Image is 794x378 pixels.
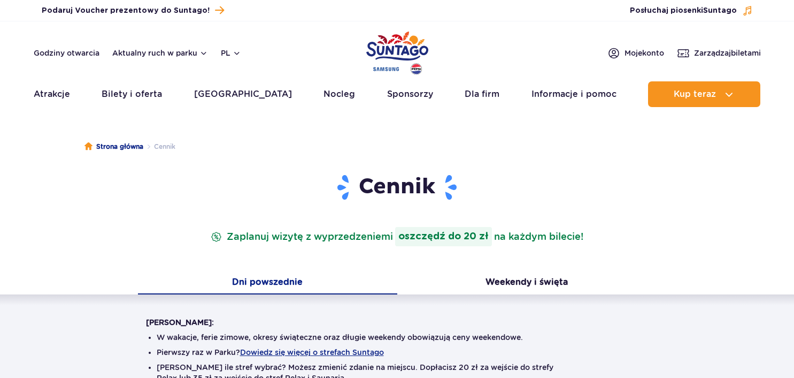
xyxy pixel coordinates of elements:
a: Podaruj Voucher prezentowy do Suntago! [42,3,224,18]
button: Kup teraz [648,81,760,107]
a: Park of Poland [366,27,428,76]
li: W wakacje, ferie zimowe, okresy świąteczne oraz długie weekendy obowiązują ceny weekendowe. [157,332,638,343]
button: Posłuchaj piosenkiSuntago [630,5,753,16]
li: Pierwszy raz w Parku? [157,347,638,358]
button: Dowiedz się więcej o strefach Suntago [240,348,384,357]
a: Mojekonto [607,47,664,59]
a: Dla firm [465,81,499,107]
button: Weekendy i święta [397,272,657,294]
strong: oszczędź do 20 zł [395,227,492,246]
a: Informacje i pomoc [531,81,616,107]
span: Podaruj Voucher prezentowy do Suntago! [42,5,210,16]
button: Aktualny ruch w parku [112,49,208,57]
button: Dni powszednie [138,272,397,294]
li: Cennik [143,141,175,152]
a: Zarządzajbiletami [677,47,761,59]
a: Godziny otwarcia [34,48,99,58]
span: Suntago [703,7,737,14]
span: Moje konto [625,48,664,58]
a: Sponsorzy [387,81,433,107]
span: Kup teraz [674,89,716,99]
a: Bilety i oferta [102,81,162,107]
a: [GEOGRAPHIC_DATA] [194,81,292,107]
p: Zaplanuj wizytę z wyprzedzeniem na każdym bilecie! [209,227,585,246]
a: Strona główna [84,141,143,152]
a: Nocleg [323,81,355,107]
span: Posłuchaj piosenki [630,5,737,16]
a: Atrakcje [34,81,70,107]
strong: [PERSON_NAME]: [146,318,214,327]
button: pl [221,48,241,58]
h1: Cennik [146,173,649,201]
span: Zarządzaj biletami [694,48,761,58]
